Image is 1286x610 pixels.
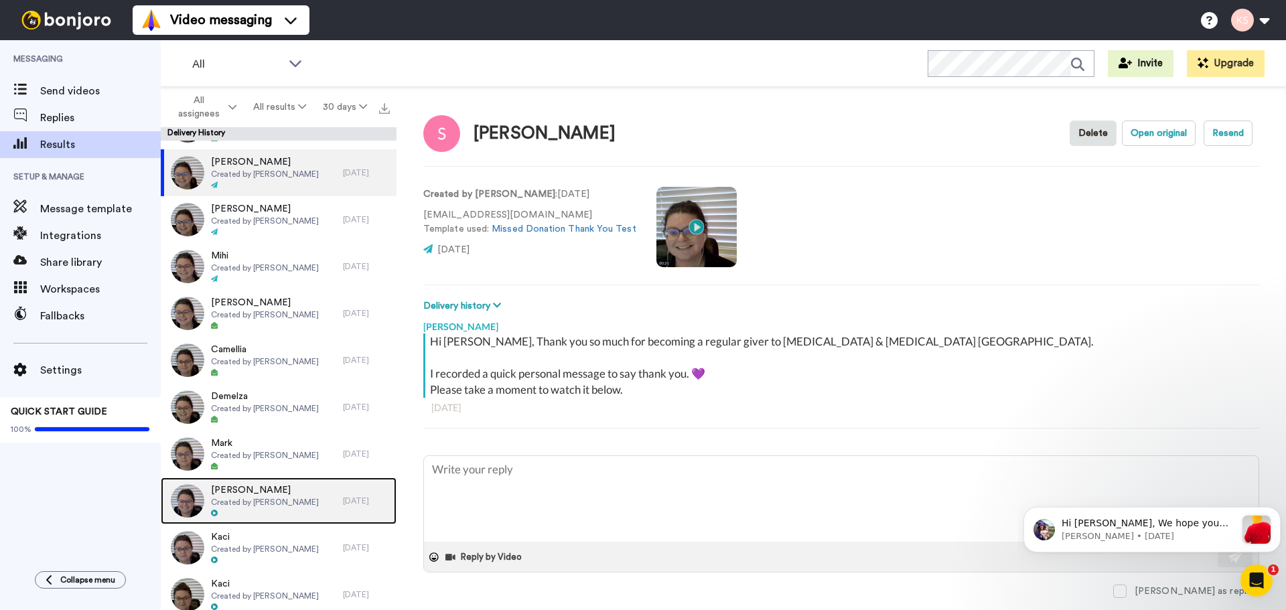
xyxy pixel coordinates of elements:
[171,484,204,518] img: 4c79f62e-ed19-4f4c-a869-006d948f6a9f-thumb.jpg
[211,497,319,508] span: Created by [PERSON_NAME]
[211,202,319,216] span: [PERSON_NAME]
[211,390,319,403] span: Demelza
[343,542,390,553] div: [DATE]
[474,124,616,143] div: [PERSON_NAME]
[35,571,126,589] button: Collapse menu
[343,355,390,366] div: [DATE]
[16,11,117,29] img: bj-logo-header-white.svg
[211,356,319,367] span: Created by [PERSON_NAME]
[161,196,397,243] a: [PERSON_NAME]Created by [PERSON_NAME][DATE]
[431,401,1251,414] div: [DATE]
[1135,585,1259,598] div: [PERSON_NAME] as replied
[211,216,319,226] span: Created by [PERSON_NAME]
[423,189,555,199] strong: Created by [PERSON_NAME]
[492,224,636,234] a: Missed Donation Thank You Test
[211,155,319,169] span: [PERSON_NAME]
[171,437,204,471] img: c457e266-dcbb-47f6-a755-ecf246107d06-thumb.jpg
[1204,121,1253,146] button: Resend
[343,261,390,272] div: [DATE]
[161,477,397,524] a: [PERSON_NAME]Created by [PERSON_NAME][DATE]
[343,449,390,459] div: [DATE]
[161,337,397,384] a: CamelliaCreated by [PERSON_NAME][DATE]
[161,149,397,196] a: [PERSON_NAME]Created by [PERSON_NAME][DATE]
[423,187,636,202] p: : [DATE]
[343,589,390,600] div: [DATE]
[1187,50,1265,77] button: Upgrade
[171,344,204,377] img: c2524894-d274-4e56-9196-eab548ffb21e-thumb.jpg
[192,56,282,72] span: All
[423,208,636,236] p: [EMAIL_ADDRESS][DOMAIN_NAME] Template used:
[211,437,319,450] span: Mark
[1268,564,1279,575] span: 1
[423,299,505,313] button: Delivery history
[161,524,397,571] a: KaciCreated by [PERSON_NAME][DATE]
[40,362,161,378] span: Settings
[375,97,394,117] button: Export all results that match these filters now.
[171,203,204,236] img: cf7f1f95-8513-4b0f-a4b8-5573dafe535f-thumb.jpg
[11,424,31,435] span: 100%
[141,9,162,31] img: vm-color.svg
[170,11,272,29] span: Video messaging
[40,228,161,244] span: Integrations
[171,297,204,330] img: a47c9e49-8380-418a-afd2-65fc8716170d-thumb.jpg
[40,281,161,297] span: Workspaces
[423,313,1259,333] div: [PERSON_NAME]
[444,547,526,567] button: Reply by Video
[40,254,161,271] span: Share library
[211,403,319,414] span: Created by [PERSON_NAME]
[161,127,397,141] div: Delivery History
[1122,121,1196,146] button: Open original
[211,544,319,554] span: Created by [PERSON_NAME]
[211,591,319,601] span: Created by [PERSON_NAME]
[11,407,107,416] span: QUICK START GUIDE
[211,169,319,179] span: Created by [PERSON_NAME]
[343,495,390,506] div: [DATE]
[1240,564,1273,597] iframe: Intercom live chat
[423,115,460,152] img: Image of Steven
[211,577,319,591] span: Kaci
[40,137,161,153] span: Results
[163,88,245,126] button: All assignees
[161,384,397,431] a: DemelzaCreated by [PERSON_NAME][DATE]
[161,243,397,290] a: MihiCreated by [PERSON_NAME][DATE]
[171,531,204,564] img: 7056757b-436f-4aaa-ac0e-cdce8a88456f-thumb.jpg
[211,483,319,497] span: [PERSON_NAME]
[171,250,204,283] img: aded255e-a173-47e9-9c1f-62f6f3deb4ec-thumb.jpg
[343,308,390,319] div: [DATE]
[161,431,397,477] a: MarkCreated by [PERSON_NAME][DATE]
[343,402,390,412] div: [DATE]
[211,530,319,544] span: Kaci
[161,290,397,337] a: [PERSON_NAME]Created by [PERSON_NAME][DATE]
[211,296,319,309] span: [PERSON_NAME]
[1018,480,1286,574] iframe: Intercom notifications message
[60,575,115,585] span: Collapse menu
[245,95,315,119] button: All results
[314,95,375,119] button: 30 days
[1108,50,1173,77] button: Invite
[1070,121,1117,146] button: Delete
[171,390,204,424] img: a6a1a529-9424-48d6-acbf-c7e51891a97f-thumb.jpg
[40,201,161,217] span: Message template
[437,245,470,254] span: [DATE]
[343,214,390,225] div: [DATE]
[211,450,319,461] span: Created by [PERSON_NAME]
[211,249,319,262] span: Mihi
[40,83,161,99] span: Send videos
[40,110,161,126] span: Replies
[211,262,319,273] span: Created by [PERSON_NAME]
[171,94,226,121] span: All assignees
[211,309,319,320] span: Created by [PERSON_NAME]
[379,103,390,114] img: export.svg
[430,333,1256,398] div: Hi [PERSON_NAME], Thank you so much for becoming a regular giver to [MEDICAL_DATA] & [MEDICAL_DAT...
[211,343,319,356] span: Camellia
[343,167,390,178] div: [DATE]
[171,156,204,189] img: 18b6345f-b7a6-44e0-9d2b-719bf6e0c5ad-thumb.jpg
[40,308,161,324] span: Fallbacks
